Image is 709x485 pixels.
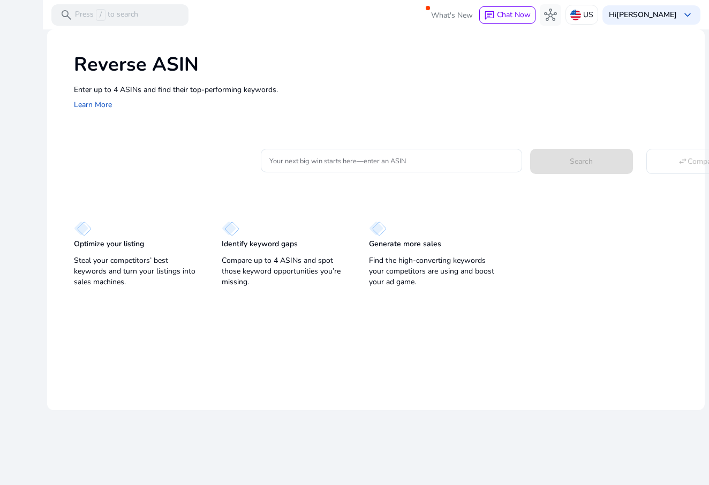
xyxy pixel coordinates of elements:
p: Compare up to 4 ASINs and spot those keyword opportunities you’re missing. [222,255,348,287]
p: Enter up to 4 ASINs and find their top-performing keywords. [74,84,694,95]
img: diamond.svg [369,221,387,236]
p: Identify keyword gaps [222,239,298,249]
p: Generate more sales [369,239,441,249]
p: Optimize your listing [74,239,144,249]
h1: Reverse ASIN [74,53,694,76]
img: us.svg [570,10,581,20]
span: keyboard_arrow_down [681,9,694,21]
p: Press to search [75,9,138,21]
img: diamond.svg [222,221,239,236]
a: Learn More [74,100,112,110]
p: Hi [609,11,677,19]
img: diamond.svg [74,221,92,236]
span: search [60,9,73,21]
p: US [583,5,593,24]
p: Steal your competitors’ best keywords and turn your listings into sales machines. [74,255,200,287]
button: hub [540,4,561,26]
p: Find the high-converting keywords your competitors are using and boost your ad game. [369,255,495,287]
span: chat [484,10,495,21]
b: [PERSON_NAME] [616,10,677,20]
span: / [96,9,105,21]
span: hub [544,9,557,21]
span: Chat Now [497,10,531,20]
span: What's New [431,6,473,25]
button: chatChat Now [479,6,535,24]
